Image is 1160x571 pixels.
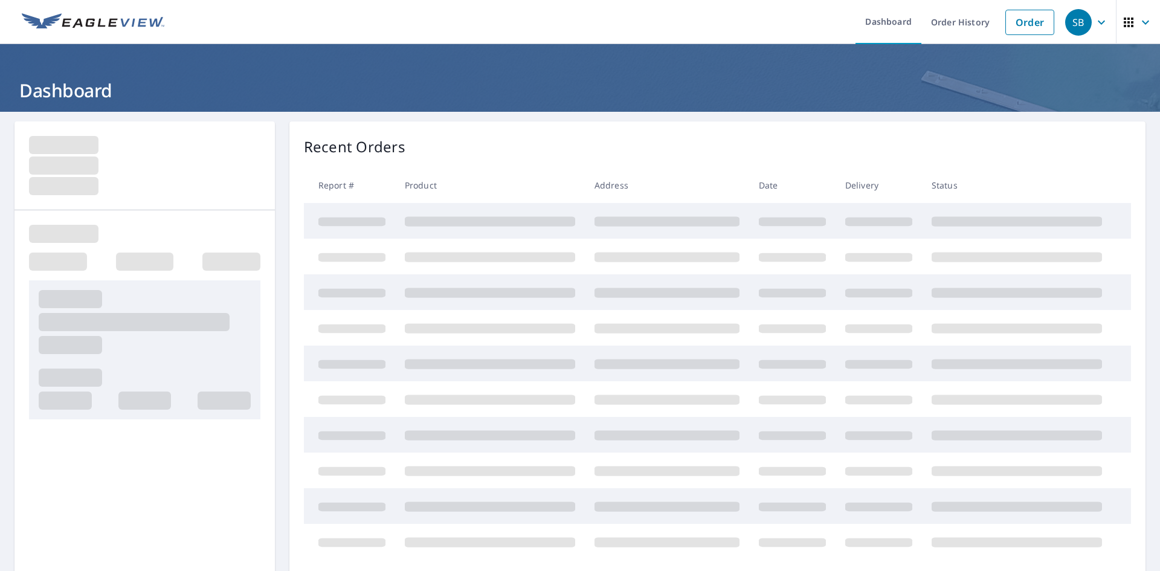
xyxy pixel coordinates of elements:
th: Address [585,167,749,203]
th: Status [922,167,1112,203]
div: SB [1065,9,1092,36]
th: Product [395,167,585,203]
a: Order [1005,10,1054,35]
th: Delivery [836,167,922,203]
h1: Dashboard [14,78,1145,103]
th: Report # [304,167,395,203]
th: Date [749,167,836,203]
p: Recent Orders [304,136,405,158]
img: EV Logo [22,13,164,31]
